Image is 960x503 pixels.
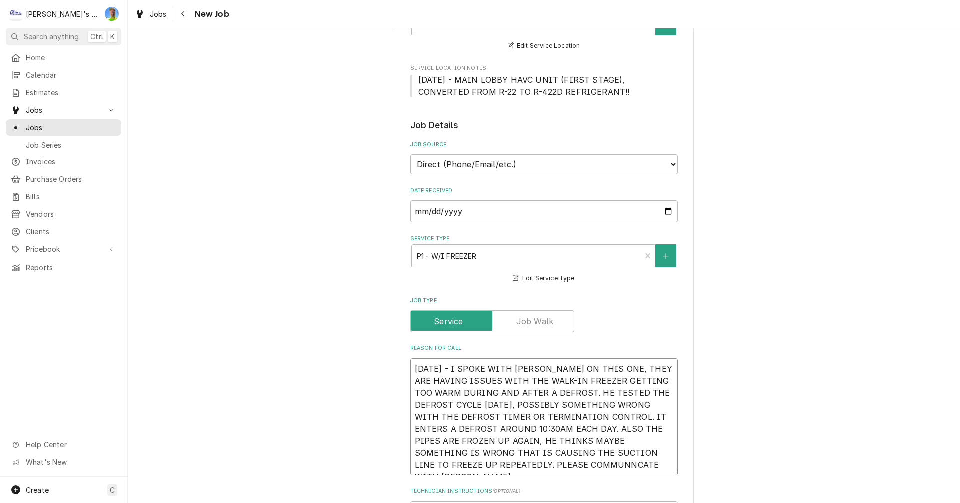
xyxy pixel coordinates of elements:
span: K [110,31,115,42]
div: Service Location Notes [410,64,678,98]
div: Greg Austin's Avatar [105,7,119,21]
span: Calendar [26,70,116,80]
span: ( optional ) [492,488,520,494]
a: Job Series [6,137,121,153]
span: What's New [26,457,115,467]
a: Reports [6,259,121,276]
a: Home [6,49,121,66]
a: Go to Pricebook [6,241,121,257]
a: Invoices [6,153,121,170]
a: Purchase Orders [6,171,121,187]
label: Date Received [410,187,678,195]
span: Reports [26,262,116,273]
textarea: [DATE] - I SPOKE WITH [PERSON_NAME] ON THIS ONE, THEY ARE HAVING ISSUES WITH THE WALK-IN FREEZER ... [410,358,678,475]
span: Ctrl [90,31,103,42]
a: Jobs [131,6,171,22]
span: Home [26,52,116,63]
span: Jobs [26,105,101,115]
span: Vendors [26,209,116,219]
span: Service Location Notes [410,64,678,72]
div: Date Received [410,187,678,222]
span: Create [26,486,49,494]
div: GA [105,7,119,21]
label: Service Type [410,235,678,243]
div: Job Type [410,297,678,332]
span: New Job [191,7,229,21]
div: Clay's Refrigeration's Avatar [9,7,23,21]
svg: Create New Service [663,253,669,260]
div: [PERSON_NAME]'s Refrigeration [26,9,99,19]
span: Clients [26,226,116,237]
label: Job Source [410,141,678,149]
input: yyyy-mm-dd [410,200,678,222]
span: Search anything [24,31,79,42]
span: Bills [26,191,116,202]
a: Clients [6,223,121,240]
button: Edit Service Type [511,272,576,285]
legend: Job Details [410,119,678,132]
span: Service Location Notes [410,74,678,98]
label: Reason For Call [410,344,678,352]
span: [DATE] - MAIN LOBBY HAVC UNIT (FIRST STAGE), CONVERTED FROM R-22 TO R-422D REFRIGERANT!! [418,75,630,97]
a: Go to What's New [6,454,121,470]
span: Invoices [26,156,116,167]
span: Jobs [26,122,116,133]
label: Technician Instructions [410,487,678,495]
button: Create New Service [655,244,676,267]
button: Search anythingCtrlK [6,28,121,45]
span: Purchase Orders [26,174,116,184]
span: Pricebook [26,244,101,254]
span: Help Center [26,439,115,450]
label: Job Type [410,297,678,305]
a: Bills [6,188,121,205]
a: Go to Jobs [6,102,121,118]
a: Go to Help Center [6,436,121,453]
button: Navigate back [175,6,191,22]
span: C [110,485,115,495]
div: Service Type [410,235,678,284]
a: Jobs [6,119,121,136]
a: Vendors [6,206,121,222]
div: Job Source [410,141,678,174]
div: Reason For Call [410,344,678,475]
a: Calendar [6,67,121,83]
span: Job Series [26,140,116,150]
span: Jobs [150,9,167,19]
div: C [9,7,23,21]
a: Estimates [6,84,121,101]
button: Edit Service Location [506,40,582,52]
span: Estimates [26,87,116,98]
